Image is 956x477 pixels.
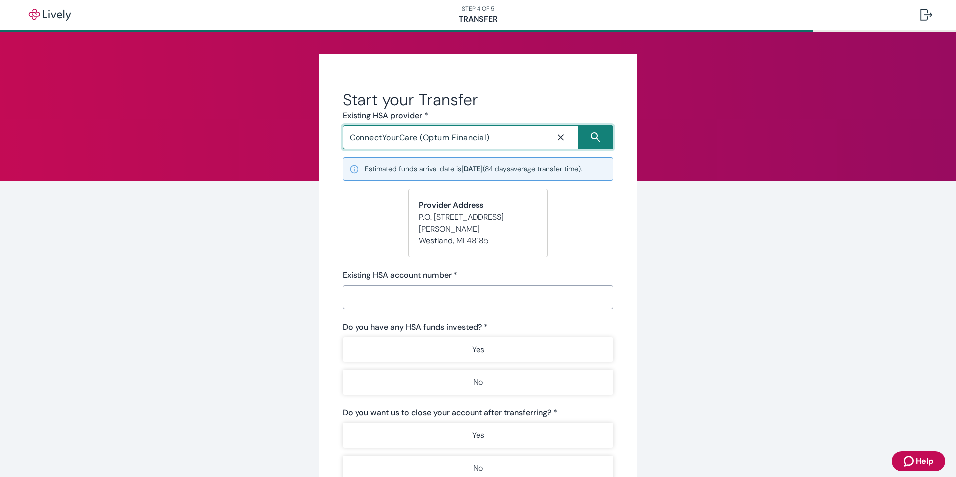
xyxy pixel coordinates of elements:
[912,3,940,27] button: Log out
[473,462,483,474] p: No
[343,370,613,395] button: No
[22,9,78,21] img: Lively
[343,110,428,121] label: Existing HSA provider *
[461,164,483,173] b: [DATE]
[591,132,600,142] svg: Search icon
[904,455,916,467] svg: Zendesk support icon
[578,125,613,149] button: Search icon
[473,376,483,388] p: No
[419,211,537,235] p: P.O. [STREET_ADDRESS][PERSON_NAME]
[346,130,544,144] input: Search input
[472,344,484,356] p: Yes
[556,132,566,142] svg: Close icon
[892,451,945,471] button: Zendesk support iconHelp
[419,235,537,247] p: Westland , MI 48185
[343,407,557,419] label: Do you want us to close your account after transferring? *
[343,269,457,281] label: Existing HSA account number
[916,455,933,467] span: Help
[343,90,613,110] h2: Start your Transfer
[472,429,484,441] p: Yes
[343,423,613,448] button: Yes
[419,200,483,210] strong: Provider Address
[343,337,613,362] button: Yes
[365,164,582,174] small: Estimated funds arrival date is ( 84 days average transfer time).
[343,321,488,333] label: Do you have any HSA funds invested? *
[544,126,578,148] button: Close icon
